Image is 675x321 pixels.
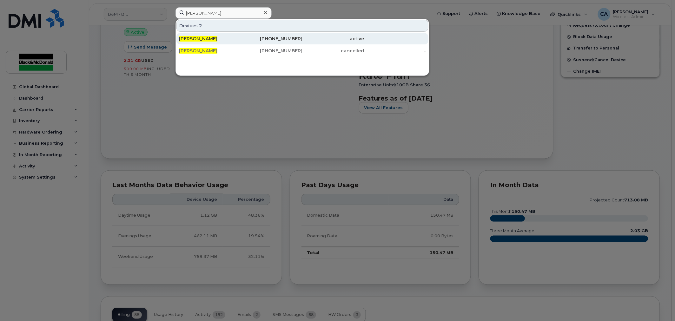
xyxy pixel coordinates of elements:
span: [PERSON_NAME] [179,36,217,42]
a: [PERSON_NAME][PHONE_NUMBER]cancelled- [176,45,428,56]
div: - [364,36,426,42]
div: active [302,36,364,42]
div: cancelled [302,48,364,54]
div: [PHONE_NUMBER] [241,36,303,42]
div: [PHONE_NUMBER] [241,48,303,54]
span: [PERSON_NAME] [179,48,217,54]
span: 2 [199,23,202,29]
div: Devices [176,20,428,32]
div: - [364,48,426,54]
a: [PERSON_NAME][PHONE_NUMBER]active- [176,33,428,44]
input: Find something... [175,7,272,19]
